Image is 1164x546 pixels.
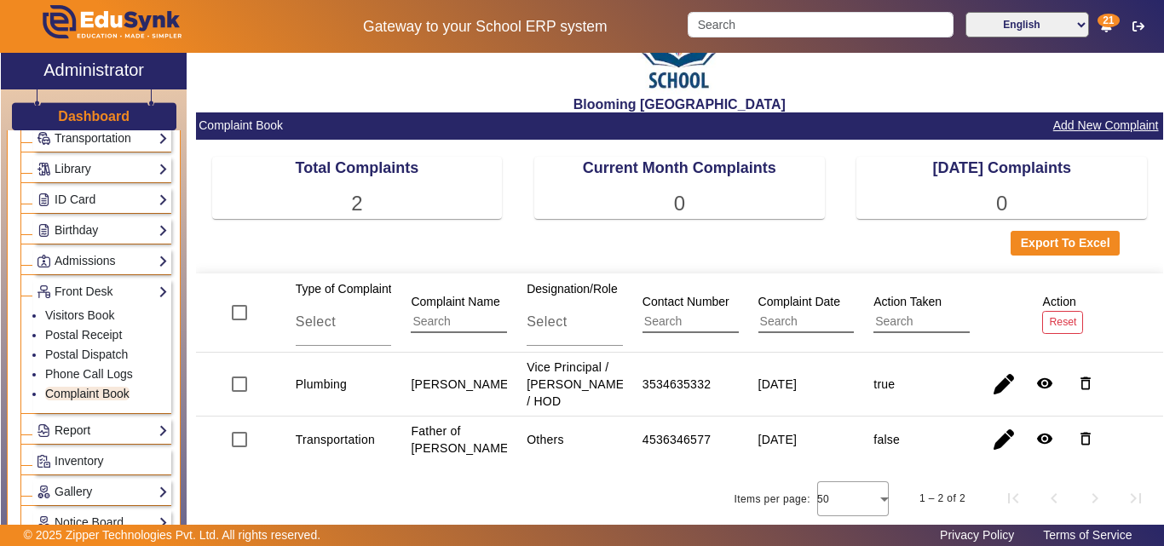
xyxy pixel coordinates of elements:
[1034,478,1075,519] button: Previous page
[867,286,1047,339] div: Action Taken
[212,188,503,219] mat-card-content: 2
[1052,115,1161,136] button: Add New Complaint
[1098,14,1119,27] span: 21
[527,314,567,329] span: Select
[856,188,1147,219] mat-card-content: 0
[411,295,499,308] span: Complaint Name
[1036,430,1053,447] mat-icon: remove_red_eye
[873,311,1026,333] input: Search
[856,157,1147,180] div: [DATE] Complaints
[37,451,168,471] a: Inventory
[1011,231,1120,256] button: Export To Excel
[527,359,627,410] div: Vice Principal / [PERSON_NAME] / HOD
[1077,430,1094,447] mat-icon: delete_outline
[43,60,144,80] h2: Administrator
[534,157,825,180] div: Current Month Complaints
[24,526,321,544] p: © 2025 Zipper Technologies Pvt. Ltd. All rights reserved.
[296,314,336,329] span: Select
[873,376,895,393] div: true
[45,367,133,381] a: Phone Call Logs
[1034,524,1140,546] a: Terms of Service
[758,376,798,393] div: [DATE]
[296,282,392,296] span: Type of Complaint
[919,490,965,507] div: 1 – 2 of 2
[196,96,1163,112] h2: Blooming [GEOGRAPHIC_DATA]
[688,12,953,37] input: Search
[758,431,798,448] div: [DATE]
[1036,375,1053,392] mat-icon: remove_red_eye
[301,18,671,36] h5: Gateway to your School ERP system
[931,524,1023,546] a: Privacy Policy
[758,311,911,333] input: Search
[1115,478,1156,519] button: Last page
[873,295,942,308] span: Action Taken
[643,295,729,308] span: Contact Number
[290,273,470,352] div: Type of Complaint
[58,108,130,124] h3: Dashboard
[873,431,900,448] div: false
[1042,311,1083,334] button: Reset
[212,157,503,180] div: Total Complaints
[45,387,130,400] a: Complaint Book
[643,376,711,393] div: 3534635332
[37,455,50,468] img: Inventory.png
[1036,286,1089,340] div: Action
[411,424,511,455] staff-with-status: Father of [PERSON_NAME]
[521,273,701,352] div: Designation/Role
[196,112,1163,140] mat-card-header: Complaint Book
[55,454,104,468] span: Inventory
[296,431,375,448] div: Transportation
[1075,478,1115,519] button: Next page
[993,478,1034,519] button: First page
[643,431,711,448] div: 4536346577
[758,295,841,308] span: Complaint Date
[45,348,128,361] a: Postal Dispatch
[405,286,585,339] div: Complaint Name
[534,188,825,219] mat-card-content: 0
[527,282,618,296] span: Designation/Role
[411,377,511,391] staff-with-status: [PERSON_NAME]
[296,376,347,393] div: Plumbing
[45,308,114,322] a: Visitors Book
[735,491,810,508] div: Items per page:
[643,311,795,333] input: Search
[57,107,130,125] a: Dashboard
[45,328,122,342] a: Postal Receipt
[1077,375,1094,392] mat-icon: delete_outline
[637,286,816,339] div: Contact Number
[411,311,563,333] input: Search
[527,431,564,448] div: Others
[1,53,187,89] a: Administrator
[752,286,932,339] div: Complaint Date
